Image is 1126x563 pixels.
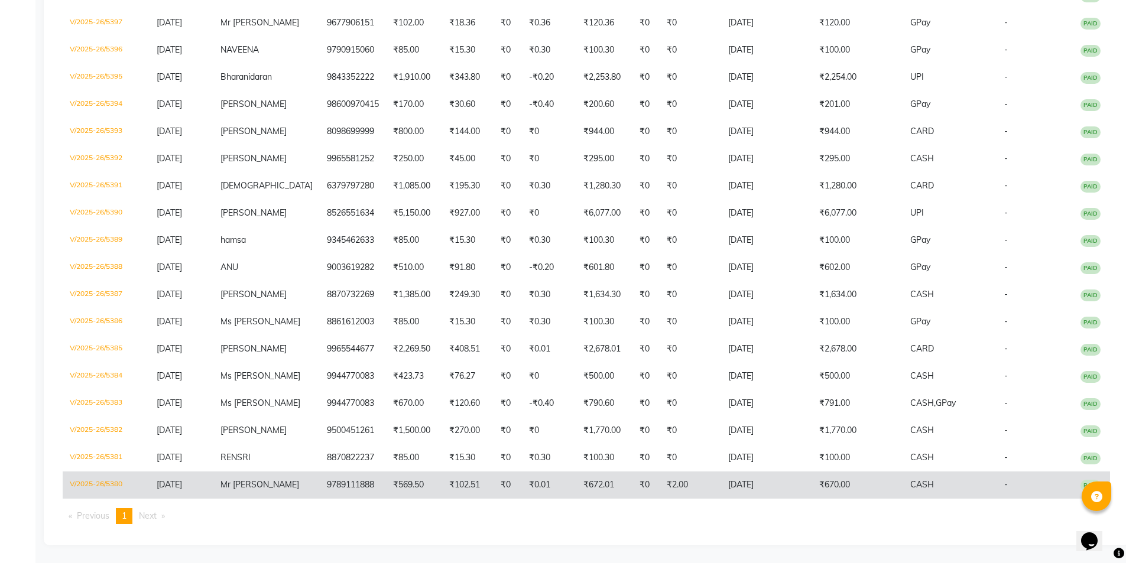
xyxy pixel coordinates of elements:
td: ₹0 [522,200,576,227]
td: ₹0.30 [522,173,576,200]
span: [PERSON_NAME] [220,425,287,435]
td: ₹0 [494,390,522,417]
td: ₹0 [632,227,660,254]
span: Previous [77,510,109,521]
span: [PERSON_NAME] [220,343,287,354]
td: ₹1,280.30 [576,173,632,200]
td: [DATE] [721,64,812,91]
span: GPay [910,262,930,272]
td: 9789111888 [320,471,386,499]
span: [DATE] [157,425,182,435]
td: ₹0 [522,145,576,173]
td: V/2025-26/5382 [63,417,150,444]
td: ₹0 [660,254,721,281]
td: ₹0 [632,254,660,281]
td: ₹76.27 [442,363,494,390]
span: CASH [910,452,934,463]
span: Ms [PERSON_NAME] [220,370,300,381]
td: ₹200.60 [576,91,632,118]
td: ₹0 [632,390,660,417]
td: ₹0 [660,336,721,363]
span: - [1004,262,1008,272]
span: - [1004,207,1008,218]
span: PAID [1080,181,1101,193]
span: [DATE] [157,44,182,55]
td: 9345462633 [320,227,386,254]
td: [DATE] [721,37,812,64]
td: ₹0 [660,37,721,64]
td: ₹6,077.00 [812,200,903,227]
td: [DATE] [721,471,812,499]
td: ₹102.00 [386,9,442,37]
span: CASH [910,153,934,164]
span: NAVEENA [220,44,259,55]
span: hamsa [220,235,246,245]
td: [DATE] [721,200,812,227]
td: ₹2,254.00 [812,64,903,91]
td: ₹927.00 [442,200,494,227]
td: [DATE] [721,145,812,173]
td: ₹0 [632,363,660,390]
td: ₹0 [494,227,522,254]
td: ₹670.00 [386,390,442,417]
td: ₹0 [660,91,721,118]
td: ₹601.80 [576,254,632,281]
td: ₹1,385.00 [386,281,442,308]
span: Ms [PERSON_NAME] [220,316,300,327]
td: ₹0 [494,471,522,499]
span: [DATE] [157,207,182,218]
td: [DATE] [721,444,812,471]
td: ₹0 [494,118,522,145]
td: 9003619282 [320,254,386,281]
td: ₹0 [632,200,660,227]
span: UPI [910,207,924,218]
iframe: chat widget [1076,516,1114,551]
span: PAID [1080,453,1101,464]
td: ₹0.30 [522,227,576,254]
td: ₹0 [494,91,522,118]
td: 8526551634 [320,200,386,227]
td: ₹0 [632,417,660,444]
td: ₹500.00 [812,363,903,390]
td: -₹0.20 [522,254,576,281]
td: ₹408.51 [442,336,494,363]
td: [DATE] [721,417,812,444]
span: PAID [1080,425,1101,437]
td: ₹15.30 [442,308,494,336]
span: [DATE] [157,370,182,381]
td: ₹1,280.00 [812,173,903,200]
td: ₹0.30 [522,37,576,64]
td: V/2025-26/5392 [63,145,150,173]
td: ₹100.30 [576,444,632,471]
td: ₹120.60 [442,390,494,417]
td: ₹0 [660,200,721,227]
td: ₹15.30 [442,37,494,64]
td: ₹85.00 [386,444,442,471]
td: [DATE] [721,390,812,417]
td: 8870822237 [320,444,386,471]
td: [DATE] [721,91,812,118]
td: ₹0 [494,173,522,200]
td: ₹0 [660,227,721,254]
span: PAID [1080,99,1101,111]
td: ₹0.30 [522,444,576,471]
td: [DATE] [721,308,812,336]
td: ₹0.30 [522,308,576,336]
span: - [1004,17,1008,28]
span: [DATE] [157,235,182,245]
span: [DATE] [157,17,182,28]
span: PAID [1080,235,1101,247]
td: ₹100.00 [812,37,903,64]
td: ₹0 [632,9,660,37]
td: ₹510.00 [386,254,442,281]
td: ₹0 [494,308,522,336]
td: ₹195.30 [442,173,494,200]
td: ₹100.00 [812,227,903,254]
span: - [1004,425,1008,435]
span: [PERSON_NAME] [220,153,287,164]
span: - [1004,452,1008,463]
span: 1 [122,510,126,521]
span: CARD [910,180,934,191]
span: - [1004,289,1008,300]
td: ₹0 [522,363,576,390]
